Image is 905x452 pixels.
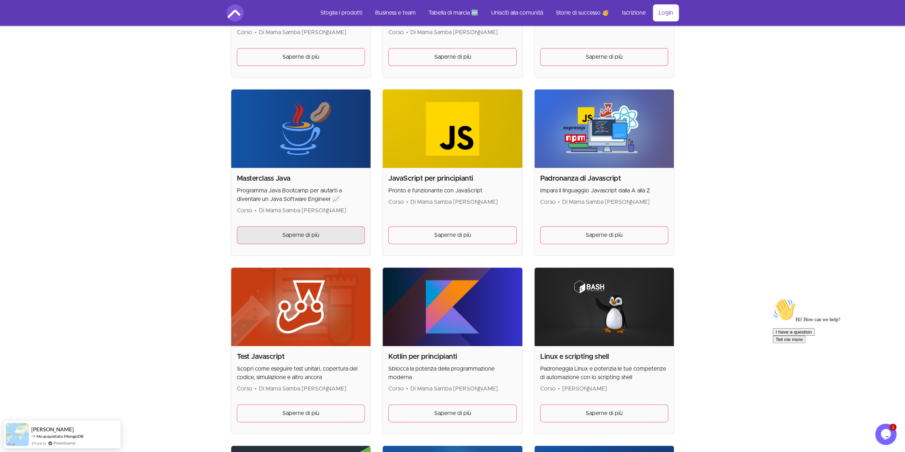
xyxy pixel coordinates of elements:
[315,4,679,21] nav: Principale
[388,175,473,182] font: JavaScript per principianti
[6,423,29,446] img: immagine di notifica di prova sociale di Provesource
[231,267,371,346] img: Immagine del prodotto per il test Javascript
[53,440,75,446] a: ProveSource
[410,199,498,205] font: Di Mama Samba [PERSON_NAME]
[540,48,669,66] a: Saperne di più
[255,386,257,392] font: •
[388,199,404,205] font: Corso
[259,30,346,35] font: Di Mama Samba [PERSON_NAME]
[388,386,404,392] font: Corso
[586,410,623,416] font: Saperne di più
[410,386,498,392] font: Di Mama Samba [PERSON_NAME]
[388,353,457,360] font: Kotlin per principianti
[540,404,669,422] a: Saperne di più
[616,4,651,21] a: Iscrizione
[659,10,673,16] font: Login
[388,366,495,380] font: Sblocca la potenza della programmazione moderna
[31,433,36,439] font: ->
[320,10,362,16] font: Sfoglia i prodotti
[237,208,252,213] font: Corso
[237,175,291,182] font: Masterclass Java
[875,424,898,445] iframe: widget di chat
[3,3,131,48] div: 👋Hi! How can we help?I have a questionTell me more
[540,199,556,205] font: Corso
[558,199,560,205] font: •
[540,386,556,392] font: Corso
[540,226,669,244] a: Saperne di più
[410,30,498,35] font: Di Mama Samba [PERSON_NAME]
[534,267,674,346] img: Immagine del prodotto per Linux e Shell Scripting
[406,30,408,35] font: •
[255,208,257,213] font: •
[37,434,84,439] a: Ho acquistato MongoDB
[259,386,346,392] font: Di Mama Samba [PERSON_NAME]
[3,3,26,26] img: :wave:
[237,30,252,35] font: Corso
[237,188,342,202] font: Programma Java Bootcamp per aiutarti a diventare un Java Software Engineer 📈
[31,441,46,446] font: 19 ore fa
[282,54,319,60] font: Saperne di più
[369,4,421,21] a: Business e team
[383,267,522,346] img: Immagine del prodotto per Kotlin per principianti
[550,4,615,21] a: Storie di successo 🥳
[540,366,666,380] font: Padroneggia Linux e potenzia le tue competenze di automazione con lo scripting shell
[491,10,543,16] font: Unisciti alla comunità
[282,410,319,416] font: Saperne di più
[237,48,365,66] a: Saperne di più
[586,54,623,60] font: Saperne di più
[562,199,650,205] font: Di Mama Samba [PERSON_NAME]
[534,89,674,168] img: Immagine del prodotto per Javascript Mastery
[423,4,484,21] a: Tabella di marcia 🆕
[375,10,416,16] font: Business e team
[622,10,646,16] font: Iscrizione
[237,386,252,392] font: Corso
[237,366,357,380] font: Scopri come eseguire test unitari, copertura del codice, simulazione e altro ancora
[540,175,621,182] font: Padronanza di Javascript
[282,232,319,238] font: Saperne di più
[237,353,285,360] font: Test Javascript
[428,10,478,16] font: Tabella di marcia 🆕
[540,353,609,360] font: Linux e scripting shell
[3,33,45,40] button: I have a question
[485,4,549,21] a: Unisciti alla comunità
[586,232,623,238] font: Saperne di più
[237,226,365,244] a: Saperne di più
[388,226,517,244] a: Saperne di più
[315,4,368,21] a: Sfoglia i prodotti
[388,404,517,422] a: Saperne di più
[388,188,483,193] font: Pronto e funzionante con JavaScript
[388,48,517,66] a: Saperne di più
[255,30,257,35] font: •
[434,54,471,60] font: Saperne di più
[3,21,70,27] span: Hi! How can we help?
[383,89,522,168] img: Immagine del prodotto per JavaScript per principianti
[558,386,560,392] font: •
[540,188,650,193] font: Impara il linguaggio Javascript dalla A alla Z
[406,386,408,392] font: •
[434,232,471,238] font: Saperne di più
[3,40,36,48] button: Tell me more
[31,426,74,432] font: [PERSON_NAME]
[562,386,607,392] font: [PERSON_NAME]
[237,404,365,422] a: Saperne di più
[227,4,244,21] img: Logo Amigoscode
[653,4,679,21] a: Login
[406,199,408,205] font: •
[434,410,471,416] font: Saperne di più
[53,441,75,445] font: ProveSource
[259,208,346,213] font: Di Mama Samba [PERSON_NAME]
[770,296,898,420] iframe: widget di chat
[388,30,404,35] font: Corso
[231,89,371,168] img: Immagine del prodotto per Java Master Class
[556,10,609,16] font: Storie di successo 🥳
